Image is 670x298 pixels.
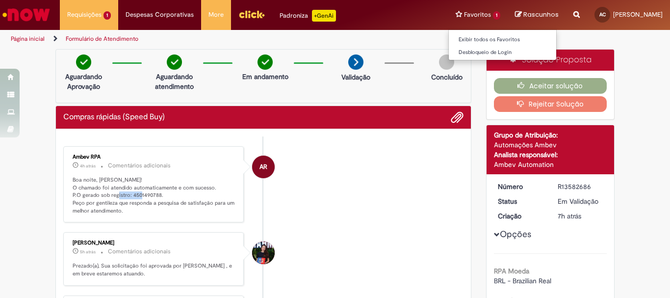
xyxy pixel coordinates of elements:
img: arrow-next.png [348,54,363,70]
span: More [208,10,224,20]
div: Em Validação [558,196,603,206]
dt: Criação [490,211,551,221]
span: 1 [103,11,111,20]
img: click_logo_yellow_360x200.png [238,7,265,22]
a: Página inicial [11,35,45,43]
a: Exibir todos os Favoritos [449,34,557,45]
div: 30/09/2025 15:12:41 [558,211,603,221]
span: Favoritos [464,10,491,20]
p: Em andamento [242,72,288,81]
div: Grupo de Atribuição: [494,130,607,140]
span: AC [599,11,606,18]
span: AR [259,155,267,179]
img: check-circle-green.png [258,54,273,70]
button: Aceitar solução [494,78,607,94]
img: check-circle-green.png [76,54,91,70]
img: ServiceNow [1,5,52,25]
p: +GenAi [312,10,336,22]
span: 4h atrás [80,163,96,169]
div: [PERSON_NAME] [73,240,236,246]
div: R13582686 [558,182,603,191]
ul: Favoritos [448,29,557,60]
a: Desbloqueio de Login [449,47,557,58]
img: img-circle-grey.png [439,54,454,70]
span: 5h atrás [80,249,96,255]
p: Aguardando atendimento [151,72,198,91]
small: Comentários adicionais [108,247,171,256]
span: [PERSON_NAME] [613,10,663,19]
dt: Status [490,196,551,206]
div: Ambev RPA [252,156,275,178]
b: RPA Moeda [494,267,529,275]
p: Prezado(a), Sua solicitação foi aprovada por [PERSON_NAME] , e em breve estaremos atuando. [73,262,236,277]
p: Boa noite, [PERSON_NAME]! O chamado foi atendido automaticamente e com sucesso. P.O gerado sob re... [73,176,236,215]
button: Rejeitar Solução [494,96,607,112]
small: Comentários adicionais [108,162,171,170]
p: Validação [341,72,370,82]
img: check-circle-green.png [167,54,182,70]
div: Padroniza [280,10,336,22]
p: Aguardando Aprovação [60,72,107,91]
span: Despesas Corporativas [126,10,194,20]
div: Analista responsável: [494,150,607,160]
a: Formulário de Atendimento [66,35,138,43]
span: 7h atrás [558,212,581,220]
span: BRL - Brazilian Real [494,276,551,285]
h2: Compras rápidas (Speed Buy) Histórico de tíquete [63,113,165,122]
div: Ambev RPA [73,154,236,160]
div: Automações Ambev [494,140,607,150]
button: Adicionar anexos [451,111,464,124]
time: 30/09/2025 19:45:35 [80,163,96,169]
div: Thaina Teixeira Klein [252,242,275,264]
span: 1 [493,11,500,20]
ul: Trilhas de página [7,30,439,48]
time: 30/09/2025 18:30:07 [80,249,96,255]
span: Requisições [67,10,102,20]
span: Rascunhos [523,10,559,19]
a: Rascunhos [515,10,559,20]
dt: Número [490,182,551,191]
div: Ambev Automation [494,160,607,169]
p: Concluído [431,72,463,82]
